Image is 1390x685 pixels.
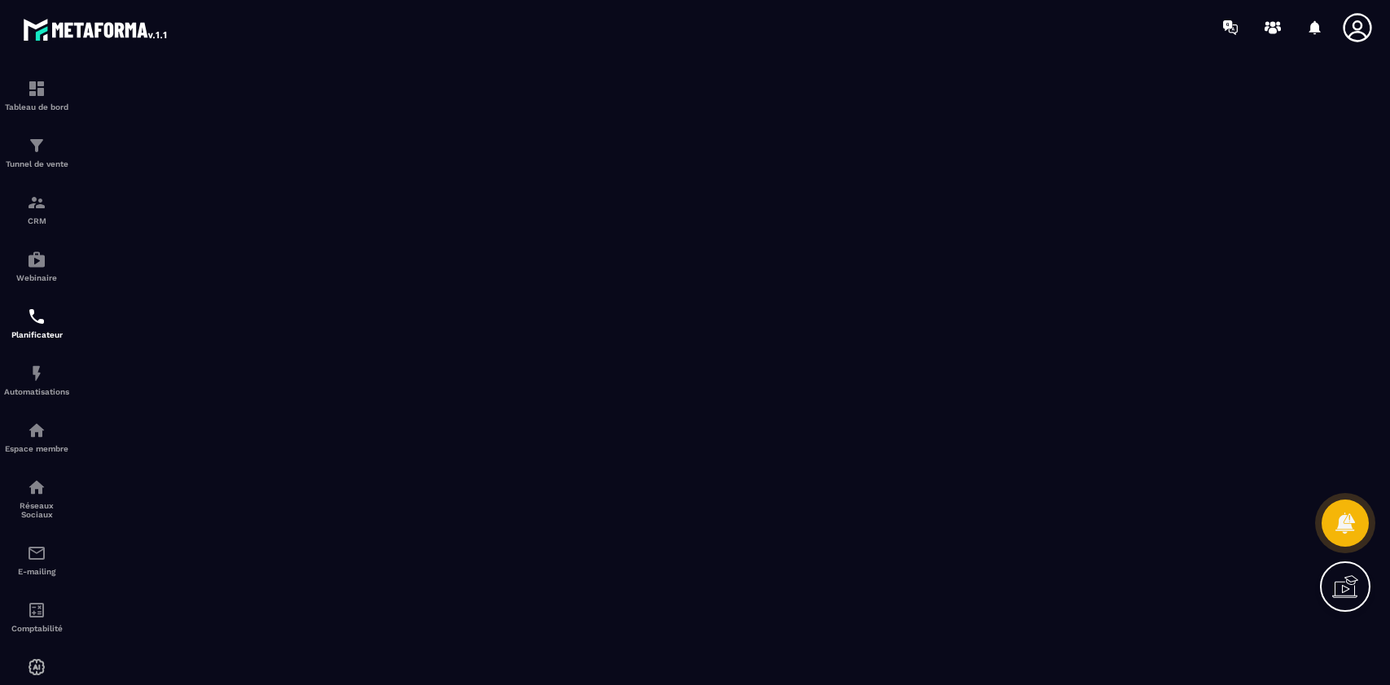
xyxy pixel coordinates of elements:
[4,273,69,282] p: Webinaire
[27,136,46,155] img: formation
[4,501,69,519] p: Réseaux Sociaux
[27,307,46,326] img: scheduler
[4,444,69,453] p: Espace membre
[27,364,46,383] img: automations
[4,588,69,645] a: accountantaccountantComptabilité
[4,67,69,124] a: formationformationTableau de bord
[27,600,46,620] img: accountant
[4,103,69,111] p: Tableau de bord
[27,250,46,269] img: automations
[4,124,69,181] a: formationformationTunnel de vente
[27,543,46,563] img: email
[4,387,69,396] p: Automatisations
[4,531,69,588] a: emailemailE-mailing
[27,657,46,677] img: automations
[4,330,69,339] p: Planificateur
[4,567,69,576] p: E-mailing
[4,465,69,531] a: social-networksocial-networkRéseaux Sociaux
[23,15,169,44] img: logo
[27,79,46,98] img: formation
[4,181,69,238] a: formationformationCRM
[4,408,69,465] a: automationsautomationsEspace membre
[4,159,69,168] p: Tunnel de vente
[27,478,46,497] img: social-network
[27,193,46,212] img: formation
[4,351,69,408] a: automationsautomationsAutomatisations
[4,295,69,351] a: schedulerschedulerPlanificateur
[27,421,46,440] img: automations
[4,216,69,225] p: CRM
[4,238,69,295] a: automationsautomationsWebinaire
[4,624,69,633] p: Comptabilité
